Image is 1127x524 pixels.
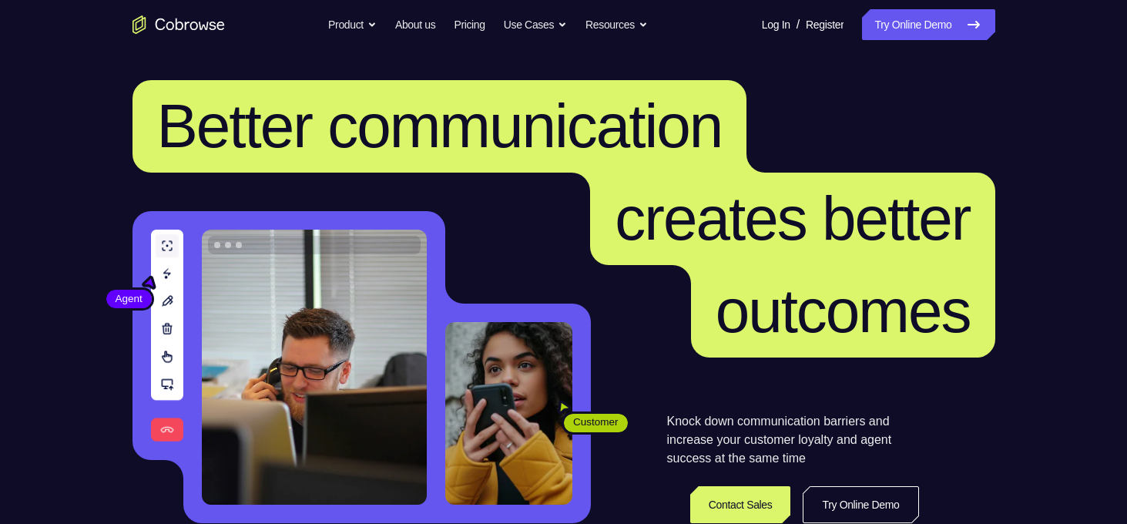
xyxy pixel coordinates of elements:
[395,9,435,40] a: About us
[202,230,427,505] img: A customer support agent talking on the phone
[504,9,567,40] button: Use Cases
[797,15,800,34] span: /
[445,322,572,505] img: A customer holding their phone
[690,486,791,523] a: Contact Sales
[862,9,995,40] a: Try Online Demo
[667,412,919,468] p: Knock down communication barriers and increase your customer loyalty and agent success at the sam...
[157,92,723,160] span: Better communication
[132,15,225,34] a: Go to the home page
[716,277,971,345] span: outcomes
[803,486,918,523] a: Try Online Demo
[615,184,970,253] span: creates better
[762,9,790,40] a: Log In
[806,9,844,40] a: Register
[585,9,648,40] button: Resources
[328,9,377,40] button: Product
[454,9,485,40] a: Pricing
